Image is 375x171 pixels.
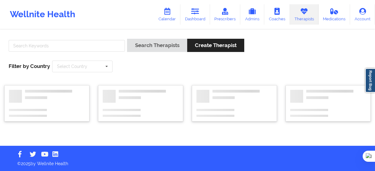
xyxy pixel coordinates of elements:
[127,39,187,52] button: Search Therapists
[9,40,125,52] input: Search Keywords
[290,4,319,25] a: Therapists
[180,4,210,25] a: Dashboard
[57,64,87,69] div: Select Country
[264,4,290,25] a: Coaches
[187,39,244,52] button: Create Therapist
[154,4,180,25] a: Calendar
[9,63,50,69] span: Filter by Country
[240,4,264,25] a: Admins
[13,156,362,167] p: © 2025 by Wellnite Health
[350,4,375,25] a: Account
[319,4,350,25] a: Medications
[365,68,375,93] a: Report Bug
[210,4,241,25] a: Prescribers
